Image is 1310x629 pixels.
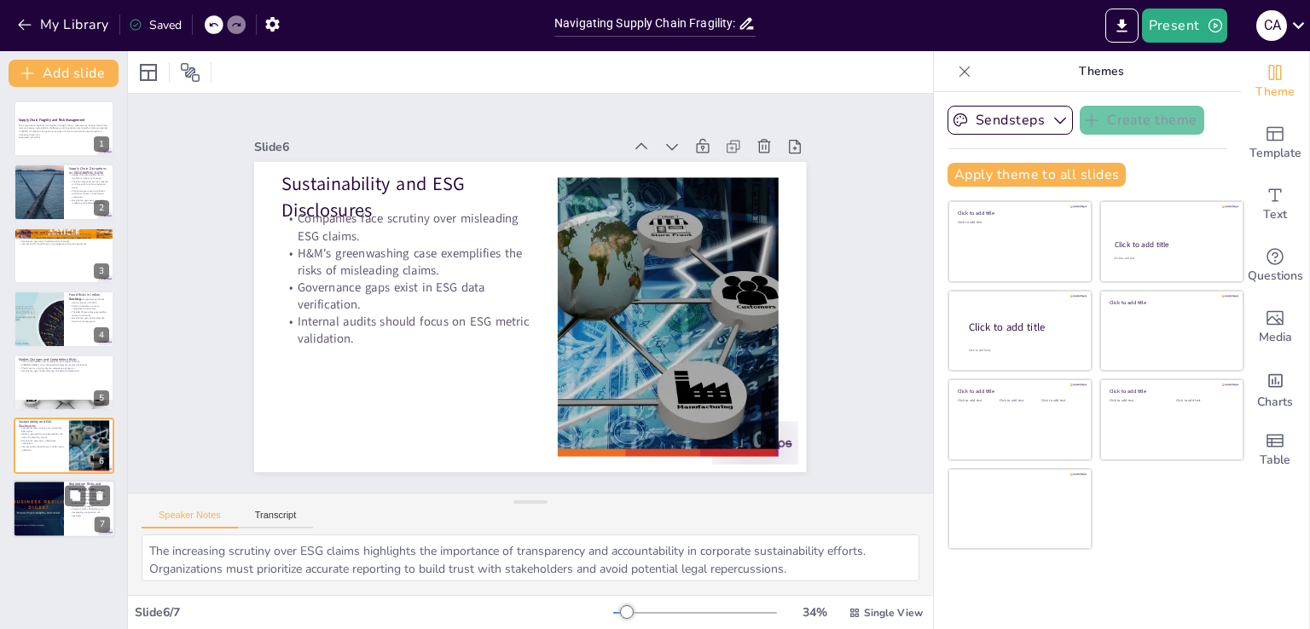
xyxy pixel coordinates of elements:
button: Speaker Notes [142,510,238,528]
div: Change the overall theme [1241,51,1309,113]
div: 1 [94,136,109,152]
p: Governance gaps exist in ESG data verification. [19,439,64,445]
p: Internal audits should focus on ESG metric validation. [19,445,64,451]
div: 6 [14,418,114,474]
p: Governance gaps exist in cybersecurity oversight. [19,239,109,243]
p: Supply chain disruptions have a significant impact on revenue. [69,173,109,179]
div: Click to add title [969,320,1078,335]
p: The ABG Shipyard case exemplifies severe fraud issues. [69,311,109,317]
p: This presentation explores the fragility of supply chains, cybersecurity threats, fraud risks, ma... [19,124,109,136]
button: Apply theme to all slides [948,163,1126,187]
div: Add text boxes [1241,174,1309,235]
button: Duplicate Slide [65,486,85,506]
span: Table [1260,451,1290,470]
p: Fraud Risks in Indian Banking [69,292,109,302]
p: Media summaries often lack operational context. [69,502,110,508]
p: Market Changes and Competition Risks [19,356,109,361]
div: Click to add title [1110,298,1232,305]
p: Governance gaps exist in supplier mapping and resilience planning. [69,198,109,204]
button: Add slide [9,60,119,87]
p: Sustainability and ESG Disclosures [467,17,636,257]
button: My Library [13,11,116,38]
span: Position [180,62,200,83]
div: 6 [94,453,109,469]
div: C A [1256,10,1287,41]
p: Internal audits should focus on ESG metric validation. [359,89,513,320]
span: Template [1249,144,1301,163]
div: 1 [14,101,114,157]
textarea: The increasing scrutiny over ESG claims highlights the importance of transparency and accountabil... [142,534,919,581]
div: 2 [14,164,114,220]
p: Governance gaps exist in ESG data verification. [389,71,543,303]
div: Add a table [1241,419,1309,481]
p: H&M's greenwashing case exemplifies the risks of misleading claims. [419,54,573,286]
div: Click to add title [1110,388,1232,395]
button: Present [1142,9,1227,43]
div: 5 [94,390,109,406]
div: Get real-time input from your audience [1241,235,1309,297]
p: Sustainability and ESG Disclosures [19,419,64,429]
div: Click to add body [969,349,1076,353]
div: 4 [94,327,109,343]
p: Internal audits should focus on compliance and testing protocols. [19,243,109,246]
p: H&M's greenwashing case exemplifies the risks of misleading claims. [19,433,64,439]
span: Media [1259,328,1292,347]
div: Layout [135,59,162,86]
p: Supply Chain Disruptions in [GEOGRAPHIC_DATA] [69,165,109,175]
strong: Supply Chain Fragility and Risk Management [19,118,84,122]
p: The pharmaceutical sector's reliance on Chinese APIs led to production issues. [69,179,109,188]
p: Reputation Risks and Governance Gaps [69,482,110,492]
div: Add charts and graphs [1241,358,1309,419]
p: Generated with [URL] [19,136,109,140]
p: Chip shortages caused significant production losses in automotive companies. [69,188,109,198]
p: Certain industries are more vulnerable to fraud risks. [69,304,109,310]
div: Click to add title [1115,239,1228,250]
div: 5 [14,355,114,411]
p: The EV sector is facing intense competitive dynamics. [19,366,109,370]
div: Click to add text [1000,399,1038,403]
span: Theme [1255,83,1295,101]
div: 4 [14,291,114,347]
div: Click to add title [958,210,1080,216]
p: Cybersecurity and Data Breach Risks [19,230,109,235]
div: 34 % [794,604,835,620]
div: 7 [95,517,110,533]
p: [PERSON_NAME]'s entry disrupted the telecom market significantly. [19,363,109,366]
button: C A [1256,9,1287,43]
button: Export to PowerPoint [1105,9,1139,43]
button: Sendsteps [948,106,1073,135]
p: Governance gaps hinder effective reputation management. [69,495,110,501]
p: Internal audits should focus on developing a reputation risk heatmap. [69,508,110,517]
div: Add images, graphics, shapes or video [1241,297,1309,358]
div: Click to add text [958,221,1080,225]
p: Companies face scrutiny over misleading ESG claims. [449,37,603,268]
p: Themes [978,51,1224,92]
div: 2 [94,200,109,216]
button: Transcript [238,510,314,528]
button: Delete Slide [90,486,110,506]
span: Text [1263,205,1287,224]
p: Governance gaps hinder effective fraud risk management. [69,317,109,323]
span: Single View [864,606,923,620]
p: Reputation risks can significantly impact company valuations. [69,489,110,495]
p: Cybersecurity is ranked the top corporate risk in [GEOGRAPHIC_DATA]. [19,234,109,237]
p: 70% of CXOs expect new competition from global entrants. [19,360,109,363]
p: The average cost of a data breach is significant. [19,236,109,239]
p: Indian banks reported significant fraud amounts in FY2023. [69,298,109,304]
div: Click to add text [958,399,996,403]
div: Click to add text [1110,399,1163,403]
p: Governance gaps hinder effective competitive intelligence. [19,369,109,372]
div: 7 [13,481,115,539]
div: Click to add text [1041,399,1080,403]
div: 3 [14,228,114,284]
div: Saved [129,17,182,33]
div: Slide 6 / 7 [135,604,613,620]
div: Click to add text [1176,399,1230,403]
button: Create theme [1080,106,1204,135]
div: 3 [94,263,109,279]
input: Insert title [554,11,738,36]
div: Click to add title [958,388,1080,395]
span: Questions [1248,267,1303,286]
div: Click to add text [1114,257,1227,261]
p: Companies face scrutiny over misleading ESG claims. [19,426,64,432]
